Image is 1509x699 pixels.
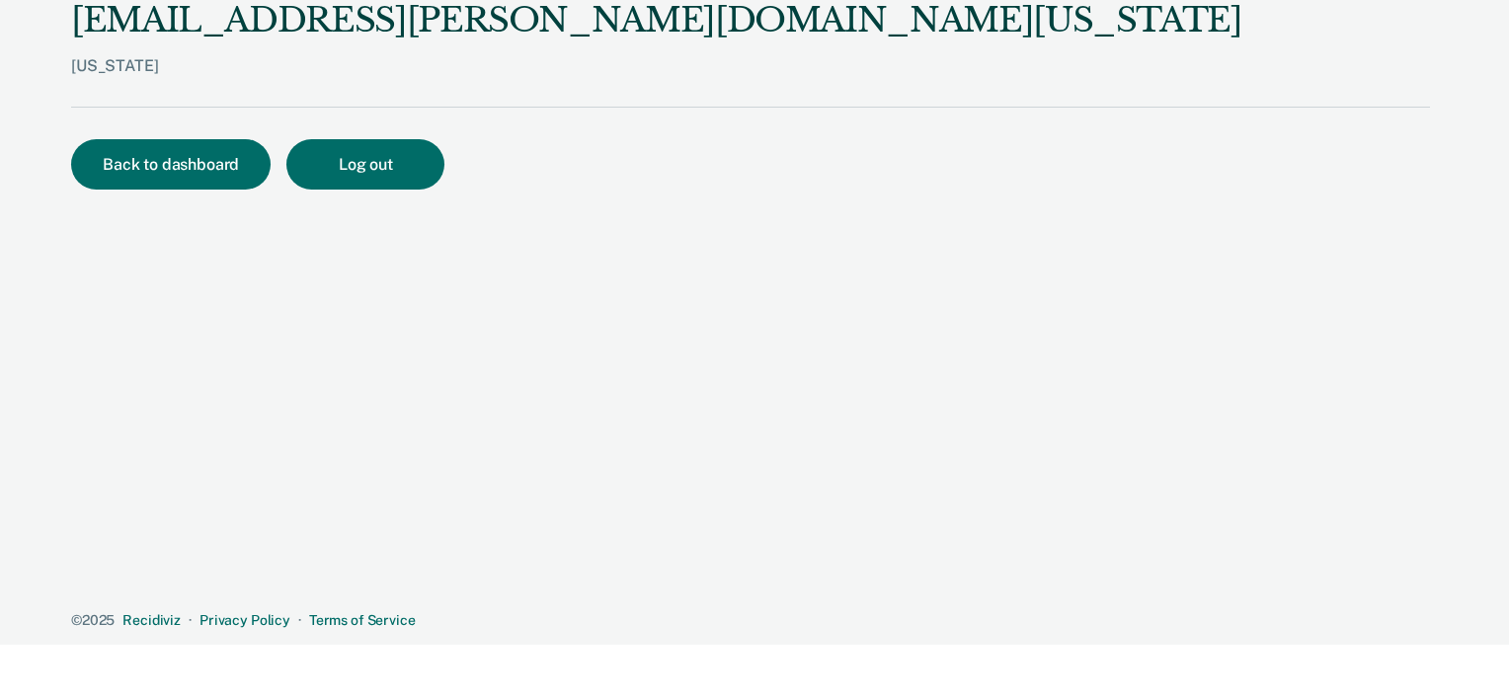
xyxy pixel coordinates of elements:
a: Privacy Policy [199,612,290,628]
div: [US_STATE] [71,56,1242,107]
a: Back to dashboard [71,157,286,173]
span: © 2025 [71,612,115,628]
a: Terms of Service [309,612,416,628]
button: Back to dashboard [71,139,271,190]
a: Recidiviz [122,612,181,628]
button: Log out [286,139,444,190]
div: · · [71,612,1430,629]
